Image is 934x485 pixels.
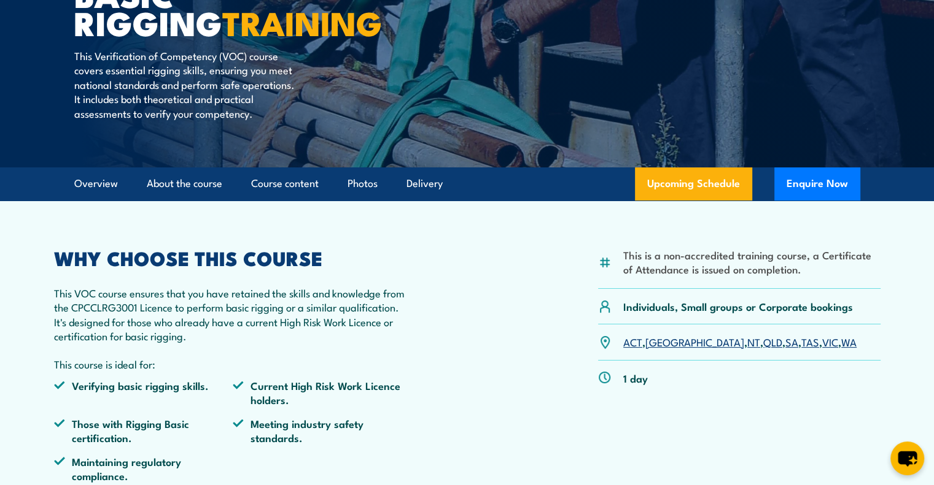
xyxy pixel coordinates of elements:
[54,454,233,483] li: Maintaining regulatory compliance.
[54,249,413,266] h2: WHY CHOOSE THIS COURSE
[348,167,378,200] a: Photos
[747,334,760,349] a: NT
[233,416,412,445] li: Meeting industry safety standards.
[623,371,648,385] p: 1 day
[890,441,924,475] button: chat-button
[233,378,412,407] li: Current High Risk Work Licence holders.
[623,334,642,349] a: ACT
[645,334,744,349] a: [GEOGRAPHIC_DATA]
[623,299,853,313] p: Individuals, Small groups or Corporate bookings
[801,334,819,349] a: TAS
[623,248,881,277] li: This is a non-accredited training course, a Certificate of Attendance is issued on completion.
[822,334,838,349] a: VIC
[54,416,233,445] li: Those with Rigging Basic certification.
[54,378,233,407] li: Verifying basic rigging skills.
[74,48,298,120] p: This Verification of Competency (VOC) course covers essential rigging skills, ensuring you meet n...
[54,357,413,371] p: This course is ideal for:
[763,334,782,349] a: QLD
[147,167,222,200] a: About the course
[74,167,118,200] a: Overview
[841,334,857,349] a: WA
[623,335,857,349] p: , , , , , , ,
[407,167,443,200] a: Delivery
[54,286,413,343] p: This VOC course ensures that you have retained the skills and knowledge from the CPCCLRG3001 Lice...
[774,167,860,200] button: Enquire Now
[785,334,798,349] a: SA
[635,167,752,200] a: Upcoming Schedule
[251,167,319,200] a: Course content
